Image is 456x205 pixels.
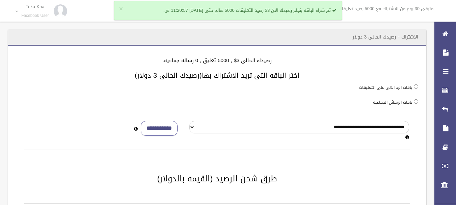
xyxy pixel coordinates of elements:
header: الاشتراك - رصيدك الحالى 3 دولار [345,30,426,44]
small: Facebook User [21,13,49,18]
h3: اختر الباقه التى تريد الاشتراك بها(رصيدك الحالى 3 دولار) [16,72,418,79]
h2: طرق شحن الرصيد (القيمه بالدولار) [16,174,418,183]
label: باقات الرد الالى على التعليقات [359,84,412,91]
label: باقات الرسائل الجماعيه [373,99,412,106]
p: Toka Kha [21,4,49,9]
div: تم شراء الباقه بنجاح رصيدك الان 3$ رصيد التعليقات 5000 صالح حتى [DATE] 11:20:57 ص. [114,1,342,20]
button: × [119,6,123,12]
img: 84628273_176159830277856_972693363922829312_n.jpg [54,4,67,18]
h4: رصيدك الحالى 3$ , 5000 تعليق , 0 رساله جماعيه. [16,58,418,63]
